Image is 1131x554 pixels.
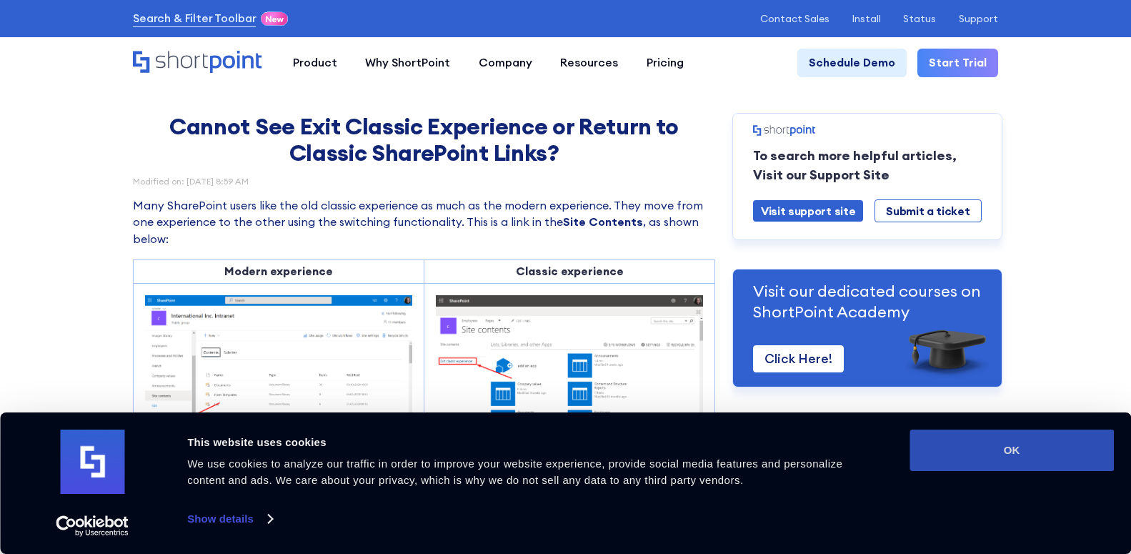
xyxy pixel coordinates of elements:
a: Install [852,13,881,24]
p: Many SharePoint users like the old classic experience as much as the modern experience. They move... [133,197,715,248]
strong: Classic experience [516,264,624,278]
div: Why ShortPoint [365,54,450,71]
p: To search more helpful articles, Visit our Support Site [753,147,982,184]
a: Click Here! [753,345,844,372]
strong: Site Contents [563,214,643,229]
strong: Modern experience [224,264,333,278]
a: Resources [546,49,632,77]
div: Pricing [647,54,684,71]
div: Product [293,54,337,71]
a: Pricing [632,49,698,77]
a: Visit support site [753,200,863,222]
a: Contact Sales [760,13,829,24]
a: Usercentrics Cookiebot - opens in a new window [30,515,155,537]
a: Company [464,49,547,77]
a: Support [959,13,998,24]
a: Search & Filter Toolbar [133,10,256,27]
img: logo [60,430,124,494]
div: Company [479,54,532,71]
a: Submit a ticket [875,199,981,223]
a: Why ShortPoint [351,49,464,77]
a: Start Trial [917,49,998,77]
div: Modified on: [DATE] 8:59 AM [133,177,715,186]
a: Schedule Demo [797,49,907,77]
a: Product [279,49,352,77]
button: OK [910,430,1114,471]
a: Home [133,51,264,75]
a: Status [903,13,936,24]
div: This website uses cookies [187,434,877,451]
p: Visit our dedicated courses on ShortPoint Academy [753,281,982,322]
a: Show details [187,508,271,530]
h1: Cannot See Exit Classic Experience or Return to Classic SharePoint Links? [156,113,692,165]
div: Resources [560,54,618,71]
span: We use cookies to analyze our traffic in order to improve your website experience, provide social... [187,457,842,486]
